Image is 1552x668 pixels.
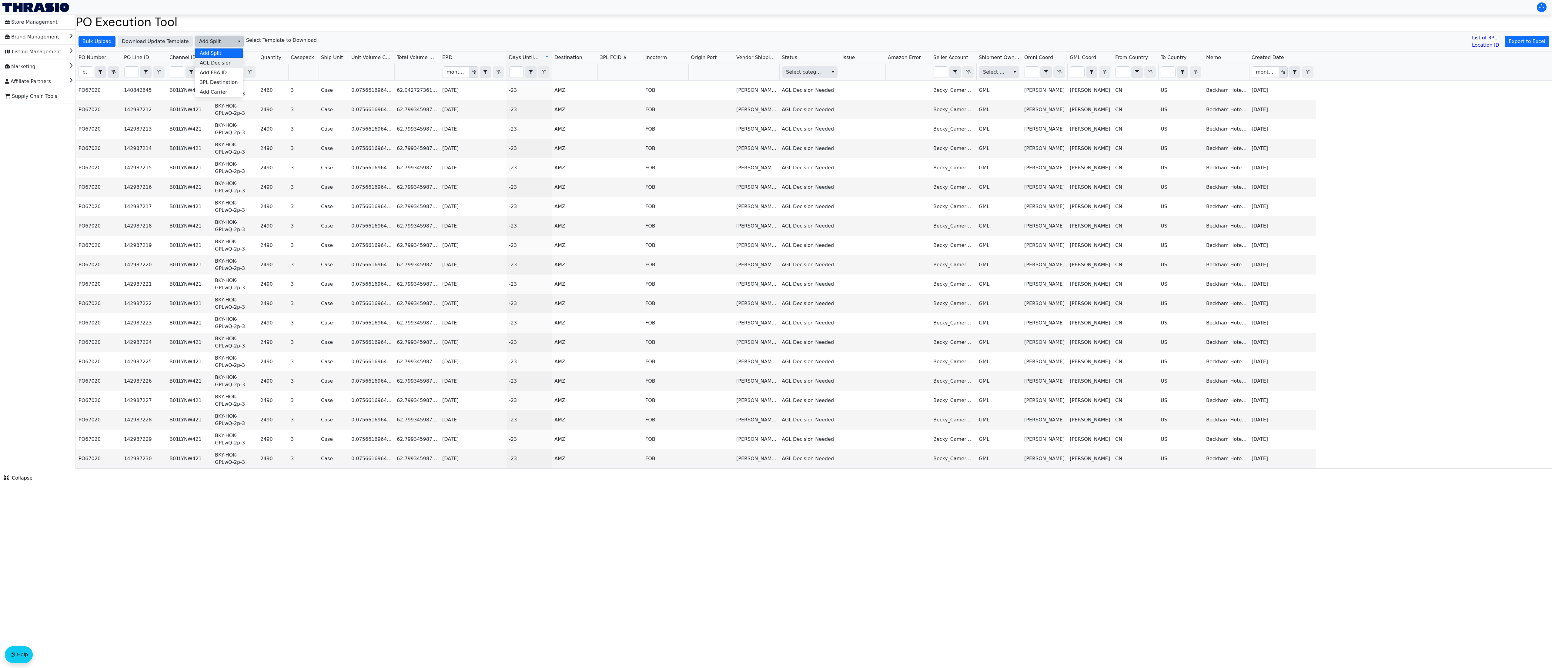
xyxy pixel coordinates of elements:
[1177,66,1188,78] span: Choose Operator
[1113,119,1158,139] td: CN
[1158,216,1204,236] td: US
[1113,178,1158,197] td: CN
[76,100,122,119] td: PO67020
[319,100,349,119] td: Case
[643,100,688,119] td: FOB
[212,100,258,119] td: BKY-HOK-GPLwQ-2p-3
[976,197,1022,216] td: GML
[1113,197,1158,216] td: CN
[288,313,319,333] td: 3
[1249,236,1316,255] td: [DATE]
[1249,119,1316,139] td: [DATE]
[122,294,167,313] td: 142987222
[1289,66,1300,78] span: Choose Operator
[643,81,688,100] td: FOB
[1067,139,1113,158] td: [PERSON_NAME]
[440,197,507,216] td: [DATE]
[779,274,840,294] td: AGL Decision Needed
[258,313,288,333] td: 2490
[122,197,167,216] td: 142987217
[779,158,840,178] td: AGL Decision Needed
[199,38,231,45] span: Add Split
[643,197,688,216] td: FOB
[1249,274,1316,294] td: [DATE]
[76,255,122,274] td: PO67020
[319,236,349,255] td: Case
[1158,158,1204,178] td: US
[552,236,597,255] td: AMZ
[1249,197,1316,216] td: [DATE]
[258,216,288,236] td: 2490
[76,236,122,255] td: PO67020
[1067,119,1113,139] td: [PERSON_NAME]
[5,62,35,71] span: Marketing
[122,139,167,158] td: 142987214
[258,333,288,352] td: 2490
[1022,197,1067,216] td: [PERSON_NAME]
[258,100,288,119] td: 2490
[643,178,688,197] td: FOB
[167,119,212,139] td: B01LYNW421
[1113,216,1158,236] td: CN
[643,119,688,139] td: FOB
[288,139,319,158] td: 3
[319,197,349,216] td: Case
[212,139,258,158] td: BKY-HOK-GPLwQ-2p-3
[779,294,840,313] td: AGL Decision Needed
[319,274,349,294] td: Case
[976,274,1022,294] td: GML
[122,158,167,178] td: 142987215
[258,81,288,100] td: 2460
[288,178,319,197] td: 3
[1132,67,1142,78] button: select
[167,158,212,178] td: B01LYNW421
[319,178,349,197] td: Case
[1249,178,1316,197] td: [DATE]
[507,313,552,333] td: -23
[1067,158,1113,178] td: [PERSON_NAME]
[1158,197,1204,216] td: US
[319,294,349,313] td: Case
[258,119,288,139] td: 2490
[507,100,552,119] td: -23
[5,32,59,42] span: Brand Management
[440,139,507,158] td: [DATE]
[122,333,167,352] td: 142987224
[76,178,122,197] td: PO67020
[440,178,507,197] td: [DATE]
[1086,66,1097,78] span: Choose Operator
[1022,236,1067,255] td: [PERSON_NAME]
[82,38,112,45] span: Bulk Upload
[2,3,69,12] img: Thrasio Logo
[1067,294,1113,313] td: [PERSON_NAME]
[288,274,319,294] td: 3
[976,294,1022,313] td: GML
[1249,294,1316,313] td: [DATE]
[5,91,57,101] span: Supply Chain Tools
[288,216,319,236] td: 3
[552,178,597,197] td: AMZ
[1067,100,1113,119] td: [PERSON_NAME]
[1113,274,1158,294] td: CN
[1113,313,1158,333] td: CN
[1161,67,1175,78] input: Filter
[552,313,597,333] td: AMZ
[552,158,597,178] td: AMZ
[76,158,122,178] td: PO67020
[976,313,1022,333] td: GML
[76,197,122,216] td: PO67020
[258,294,288,313] td: 2490
[507,81,552,100] td: -23
[319,139,349,158] td: Case
[288,294,319,313] td: 3
[258,255,288,274] td: 2490
[167,197,212,216] td: B01LYNW421
[122,178,167,197] td: 142987216
[779,178,840,197] td: AGL Decision Needed
[1158,139,1204,158] td: US
[976,158,1022,178] td: GML
[507,255,552,274] td: -23
[76,294,122,313] td: PO67020
[76,216,122,236] td: PO67020
[1022,216,1067,236] td: [PERSON_NAME]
